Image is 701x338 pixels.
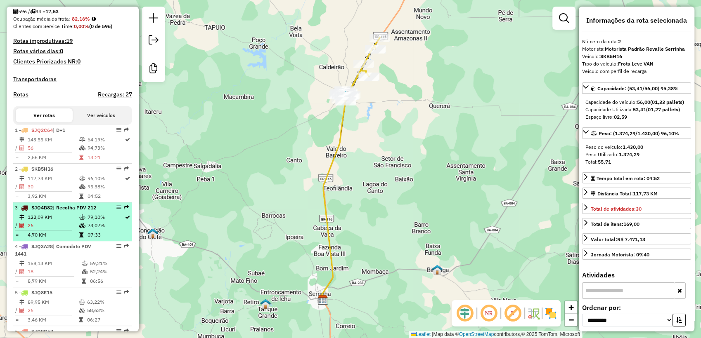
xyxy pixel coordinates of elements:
em: Opções [116,127,121,132]
td: 79,10% [87,213,124,221]
a: Leaflet [411,331,431,337]
span: Peso do veículo: [585,144,643,150]
strong: 19 [66,37,73,45]
td: 2,56 KM [27,153,79,162]
span: Capacidade: (53,41/56,00) 95,38% [597,85,679,92]
i: Total de Atividades [19,146,24,150]
strong: 0 [77,58,81,65]
span: 6 - [15,328,53,334]
td: 89,95 KM [27,298,78,306]
td: 06:56 [90,277,129,285]
span: | Recolha PDV 212 [53,204,96,211]
div: Peso Utilizado: [585,151,688,158]
div: Espaço livre: [585,113,688,121]
td: 56 [27,144,79,152]
td: 4,70 KM [27,231,79,239]
div: Motorista: [582,45,691,53]
i: % de utilização do peso [79,137,85,142]
div: Distância Total: [591,190,658,197]
em: Opções [116,166,121,171]
strong: (0 de 596) [89,23,112,29]
h4: Clientes Priorizados NR: [13,58,132,65]
img: Araci [340,90,351,101]
strong: 53,41 [633,106,646,113]
a: Zoom out [565,314,577,326]
span: Ocupação média da frota: [13,16,70,22]
em: Opções [116,329,121,333]
a: Nova sessão e pesquisa [145,10,162,28]
i: % de utilização do peso [79,215,85,220]
div: Veículo: [582,53,691,60]
td: 52,24% [90,268,129,276]
span: 4 - [15,243,91,257]
a: Valor total:R$ 7.471,13 [582,233,691,244]
span: Tempo total em rota: 04:52 [597,175,660,181]
a: Peso: (1.374,29/1.430,00) 96,10% [582,127,691,138]
a: Zoom in [565,301,577,314]
a: Total de itens:169,00 [582,218,691,229]
i: Tempo total em rota [79,155,83,160]
a: Total de atividades:30 [582,203,691,214]
td: 3,46 KM [27,316,78,324]
div: Total de itens: [591,221,639,228]
span: | [432,331,433,337]
td: 18 [27,268,81,276]
td: 143,55 KM [27,136,79,144]
a: Exportar sessão [145,32,162,50]
span: 3 - [15,204,96,211]
a: Exibir filtros [556,10,572,26]
span: 117,73 KM [633,190,658,197]
i: Total de Atividades [19,223,24,228]
i: Distância Total [19,137,24,142]
strong: 1.430,00 [623,144,643,150]
button: Ver rotas [16,108,73,122]
td: = [15,192,19,200]
span: 1 - [15,127,65,133]
strong: 0,00% [74,23,89,29]
span: | Comodato PDV 1441 [15,243,91,257]
strong: 169,00 [623,221,639,227]
div: Número da rota: [582,38,691,45]
div: 596 / 34 = [13,8,132,15]
i: Distância Total [19,300,24,305]
span: SJQ2C64 [31,127,53,133]
td: 158,13 KM [27,259,81,268]
i: Total de Atividades [13,9,18,14]
td: 06:27 [87,316,128,324]
td: = [15,277,19,285]
div: Total: [585,158,688,166]
strong: R$ 7.471,13 [617,236,645,242]
h4: Atividades [582,271,691,279]
em: Opções [116,290,121,295]
a: OpenStreetMap [459,331,494,337]
i: Tempo total em rota [79,317,83,322]
i: % de utilização da cubagem [82,269,88,274]
img: Exibir/Ocultar setores [544,307,557,320]
td: 63,22% [87,298,128,306]
span: − [568,315,574,325]
td: 117,73 KM [27,174,79,183]
span: SJQ9G53 [31,328,53,334]
i: % de utilização da cubagem [79,184,85,189]
i: % de utilização do peso [79,300,85,305]
div: Capacidade do veículo: [585,99,688,106]
td: 64,19% [87,136,124,144]
img: Fluxo de ruas [527,307,540,320]
td: 95,38% [87,183,124,191]
div: Valor total: [591,236,645,243]
strong: 82,16% [72,16,90,22]
span: + [568,302,574,312]
strong: 30 [636,206,642,212]
i: Total de Atividades [19,269,24,274]
em: Rota exportada [124,290,129,295]
td: 3,92 KM [27,192,79,200]
a: Rotas [13,91,28,98]
span: SJQ8E15 [31,289,52,296]
i: Tempo total em rota [79,194,83,199]
i: Tempo total em rota [82,279,86,284]
span: SJQ4B82 [31,204,53,211]
td: 07:33 [87,231,124,239]
button: Ordem crescente [673,314,686,326]
strong: 2 [618,38,621,45]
